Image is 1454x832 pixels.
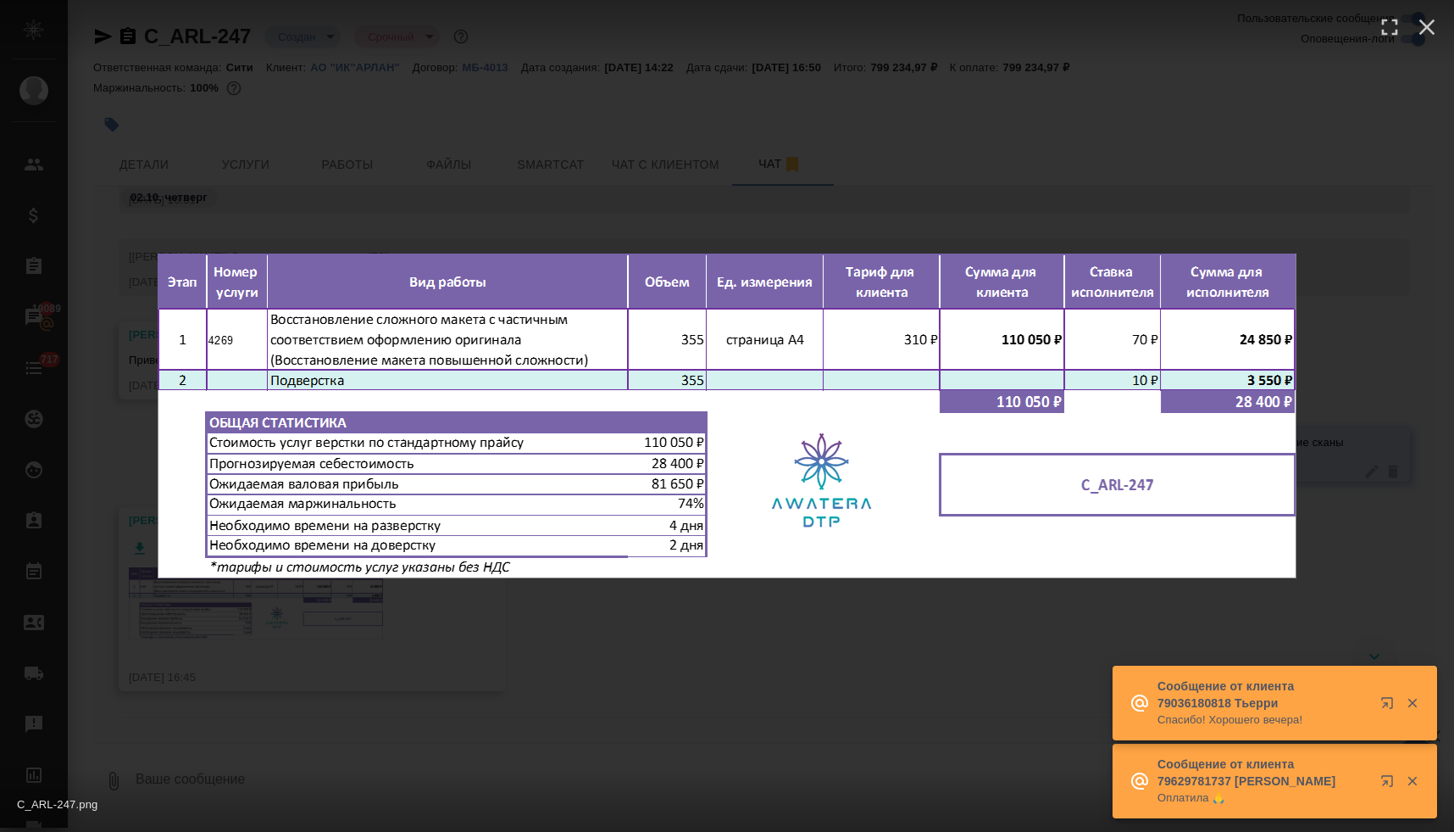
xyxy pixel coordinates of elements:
button: Закрыть [1395,695,1429,711]
p: Оплатила 🙏 [1157,790,1369,807]
p: Сообщение от клиента 79629781737 [PERSON_NAME] [1157,756,1369,790]
span: C_ARL-247.png [17,798,97,811]
img: C_ARL-247.png [158,254,1296,578]
button: Close (esc) [1408,8,1446,46]
button: Открыть в новой вкладке [1370,686,1411,727]
button: Закрыть [1395,773,1429,789]
p: Сообщение от клиента 79036180818 Тьерри [1157,678,1369,712]
button: Открыть в новой вкладке [1370,764,1411,805]
button: Enter fullscreen (f) [1371,8,1408,46]
p: Спасибо! Хорошего вечера! [1157,712,1369,729]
